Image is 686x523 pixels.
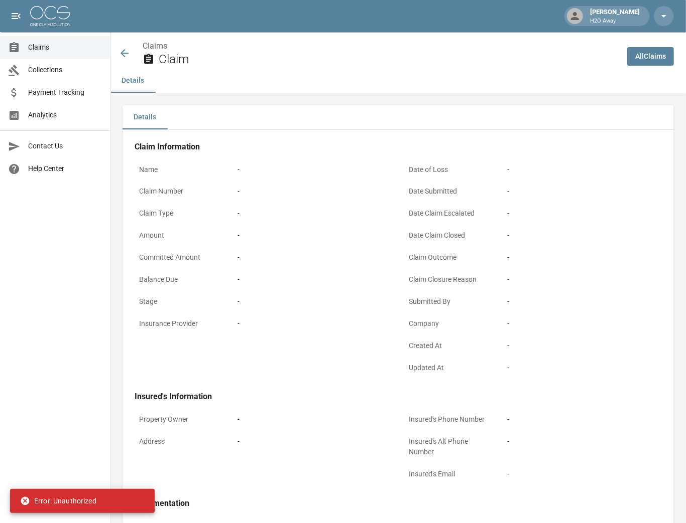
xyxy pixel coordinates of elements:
div: - [507,340,657,351]
div: - [507,252,657,263]
p: H2O Away [590,17,640,26]
div: - [507,318,657,329]
span: Payment Tracking [28,87,102,98]
div: - [507,414,657,425]
p: Claim Closure Reason [404,270,495,289]
img: ocs-logo-white-transparent.png [30,6,70,26]
div: - [238,208,388,219]
span: Analytics [28,110,102,120]
p: Date Claim Closed [404,226,495,245]
div: - [507,296,657,307]
div: [PERSON_NAME] [586,7,644,25]
div: - [507,363,657,373]
p: Amount [135,226,225,245]
div: - [238,436,388,447]
div: - [507,274,657,285]
div: - [507,436,657,447]
div: anchor tabs [110,69,686,93]
div: Error: Unauthorized [20,492,96,510]
div: - [238,274,388,285]
h2: Claim [159,52,619,67]
div: details tabs [123,105,674,129]
div: - [238,252,388,263]
div: - [507,186,657,197]
p: Insured's Email [404,464,495,484]
div: - [507,469,657,479]
p: Property Owner [135,410,225,429]
a: AllClaims [627,47,674,66]
p: Date Submitted [404,182,495,201]
h4: Insured's Information [135,392,662,402]
a: Claims [143,41,167,51]
button: open drawer [6,6,26,26]
div: - [238,164,388,175]
p: Company [404,314,495,333]
span: Help Center [28,163,102,174]
p: Insurance Provider [135,314,225,333]
button: Details [123,105,168,129]
button: Details [110,69,156,93]
div: - [238,414,388,425]
p: Insured's Phone Number [404,410,495,429]
p: Name [135,160,225,180]
span: Collections [28,65,102,75]
div: - [238,230,388,241]
p: Balance Due [135,270,225,289]
p: Claim Type [135,204,225,223]
p: Updated At [404,358,495,378]
p: Committed Amount [135,248,225,267]
span: Contact Us [28,141,102,151]
p: Address [135,432,225,451]
span: Claims [28,42,102,53]
div: - [507,208,657,219]
p: Date Claim Escalated [404,204,495,223]
div: - [507,164,657,175]
div: - [238,186,388,197]
div: - [507,230,657,241]
nav: breadcrumb [143,40,619,52]
h4: Documentation [135,498,662,508]
p: Stage [135,292,225,311]
p: Insured's Alt Phone Number [404,432,495,462]
div: - [238,318,388,329]
h4: Claim Information [135,142,662,152]
div: - [238,296,388,307]
p: Claim Number [135,182,225,201]
p: Created At [404,336,495,356]
p: Submitted By [404,292,495,311]
p: Claim Outcome [404,248,495,267]
p: Date of Loss [404,160,495,180]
